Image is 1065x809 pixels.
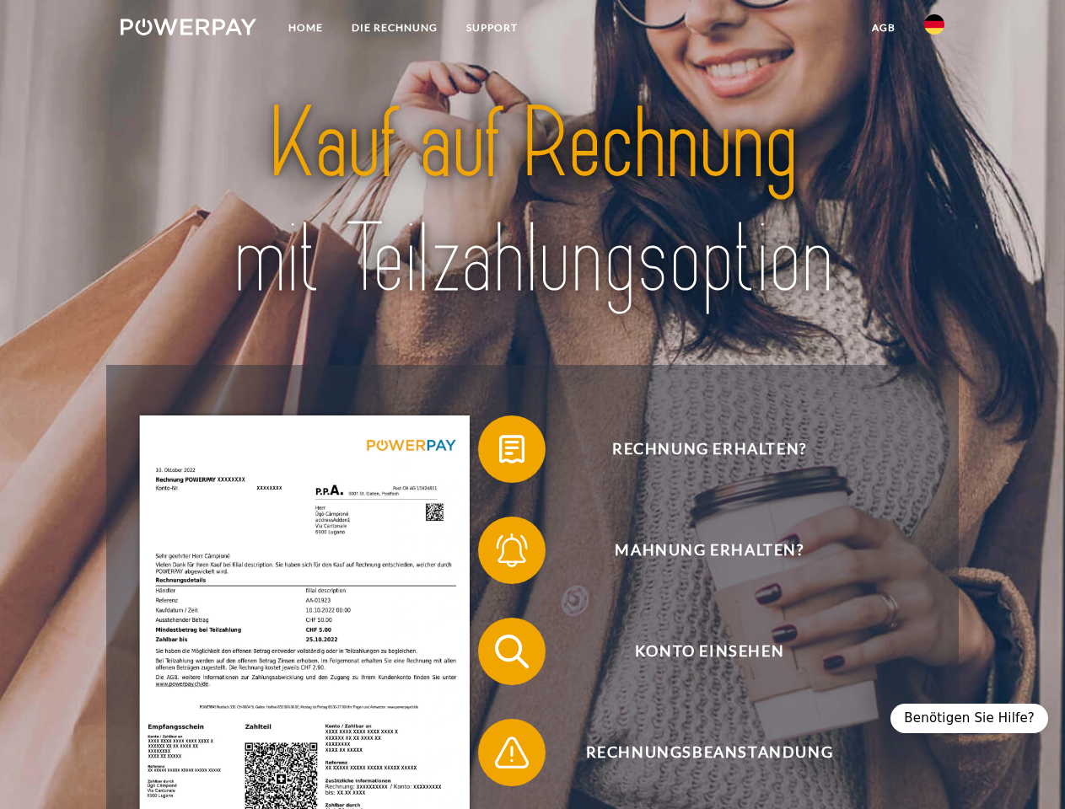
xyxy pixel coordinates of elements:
div: Benötigen Sie Hilfe? [890,704,1048,733]
img: qb_bill.svg [491,428,533,470]
a: agb [858,13,910,43]
button: Konto einsehen [478,618,917,685]
a: SUPPORT [452,13,532,43]
img: logo-powerpay-white.svg [121,19,256,35]
img: qb_bell.svg [491,529,533,571]
img: de [924,14,944,35]
a: DIE RECHNUNG [337,13,452,43]
img: qb_warning.svg [491,731,533,774]
span: Mahnung erhalten? [503,517,916,584]
span: Rechnungsbeanstandung [503,719,916,786]
a: Home [274,13,337,43]
button: Rechnung erhalten? [478,415,917,483]
button: Mahnung erhalten? [478,517,917,584]
img: qb_search.svg [491,630,533,672]
button: Rechnungsbeanstandung [478,719,917,786]
span: Konto einsehen [503,618,916,685]
img: title-powerpay_de.svg [161,81,904,323]
span: Rechnung erhalten? [503,415,916,483]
